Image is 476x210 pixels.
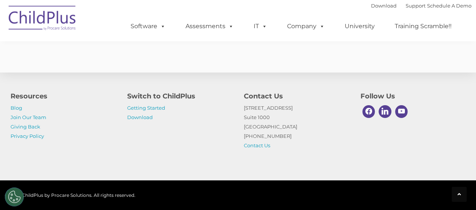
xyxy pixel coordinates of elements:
[11,91,116,101] h4: Resources
[127,91,233,101] h4: Switch to ChildPlus
[244,103,349,150] p: [STREET_ADDRESS] Suite 1000 [GEOGRAPHIC_DATA] [PHONE_NUMBER]
[11,133,44,139] a: Privacy Policy
[127,114,153,120] a: Download
[5,187,24,206] button: Cookies Settings
[280,19,332,34] a: Company
[123,19,173,34] a: Software
[406,3,426,9] a: Support
[387,19,459,34] a: Training Scramble!!
[246,19,275,34] a: IT
[11,105,22,111] a: Blog
[11,124,40,130] a: Giving Back
[337,19,382,34] a: University
[377,103,393,120] a: Linkedin
[427,3,471,9] a: Schedule A Demo
[371,3,397,9] a: Download
[244,91,349,101] h4: Contact Us
[393,103,410,120] a: Youtube
[5,0,80,38] img: ChildPlus by Procare Solutions
[371,3,471,9] font: |
[360,91,466,101] h4: Follow Us
[5,192,135,198] span: © 2025 ChildPlus by Procare Solutions. All rights reserved.
[360,103,377,120] a: Facebook
[127,105,165,111] a: Getting Started
[178,19,241,34] a: Assessments
[244,142,270,148] a: Contact Us
[11,114,46,120] a: Join Our Team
